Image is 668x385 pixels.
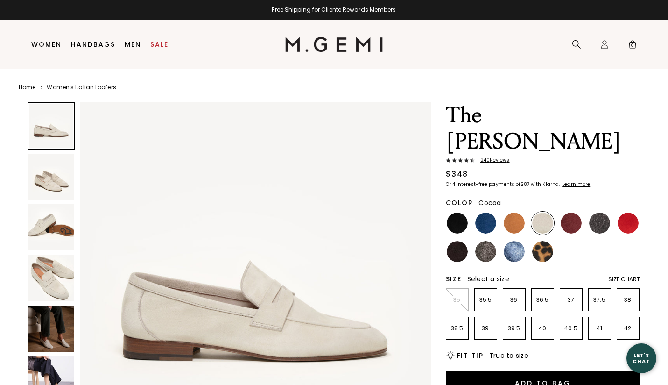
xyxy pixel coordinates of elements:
img: Dark Chocolate [447,241,468,262]
a: Women's Italian Loafers [47,84,116,91]
span: True to size [489,351,528,360]
img: Cocoa [475,241,496,262]
img: Black [447,213,468,234]
h2: Size [446,275,462,283]
img: Light Oatmeal [532,213,553,234]
span: 240 Review s [475,157,510,163]
img: Dark Gunmetal [589,213,610,234]
img: Sapphire [504,241,525,262]
a: Women [31,41,62,48]
a: Sale [150,41,169,48]
img: M.Gemi [285,37,383,52]
p: 37.5 [589,296,611,304]
a: Men [125,41,141,48]
img: Burgundy [561,213,582,234]
p: 40.5 [560,325,582,332]
h2: Color [446,199,473,207]
img: The Sacca Donna [28,154,75,200]
img: Sunset Red [618,213,639,234]
img: The Sacca Donna [28,306,75,352]
p: 39.5 [503,325,525,332]
klarna-placement-style-body: with Klarna [531,181,561,188]
klarna-placement-style-cta: Learn more [562,181,590,188]
div: Let's Chat [626,352,656,364]
a: Learn more [561,182,590,187]
img: Navy [475,213,496,234]
img: The Sacca Donna [28,255,75,301]
img: Leopard [532,241,553,262]
a: Handbags [71,41,115,48]
klarna-placement-style-amount: $87 [520,181,529,188]
p: 40 [532,325,554,332]
p: 38 [617,296,639,304]
p: 36.5 [532,296,554,304]
div: $348 [446,169,468,180]
p: 36 [503,296,525,304]
span: Select a size [467,274,509,284]
h2: Fit Tip [457,352,484,359]
p: 35 [446,296,468,304]
p: 42 [617,325,639,332]
p: 35.5 [475,296,497,304]
h1: The [PERSON_NAME] [446,102,640,155]
p: 41 [589,325,611,332]
img: Luggage [504,213,525,234]
img: The Sacca Donna [28,204,75,250]
p: 37 [560,296,582,304]
p: 39 [475,325,497,332]
span: Cocoa [478,198,501,207]
a: Home [19,84,35,91]
a: 240Reviews [446,157,640,165]
p: 38.5 [446,325,468,332]
span: 0 [628,42,637,51]
div: Size Chart [608,276,640,283]
klarna-placement-style-body: Or 4 interest-free payments of [446,181,520,188]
